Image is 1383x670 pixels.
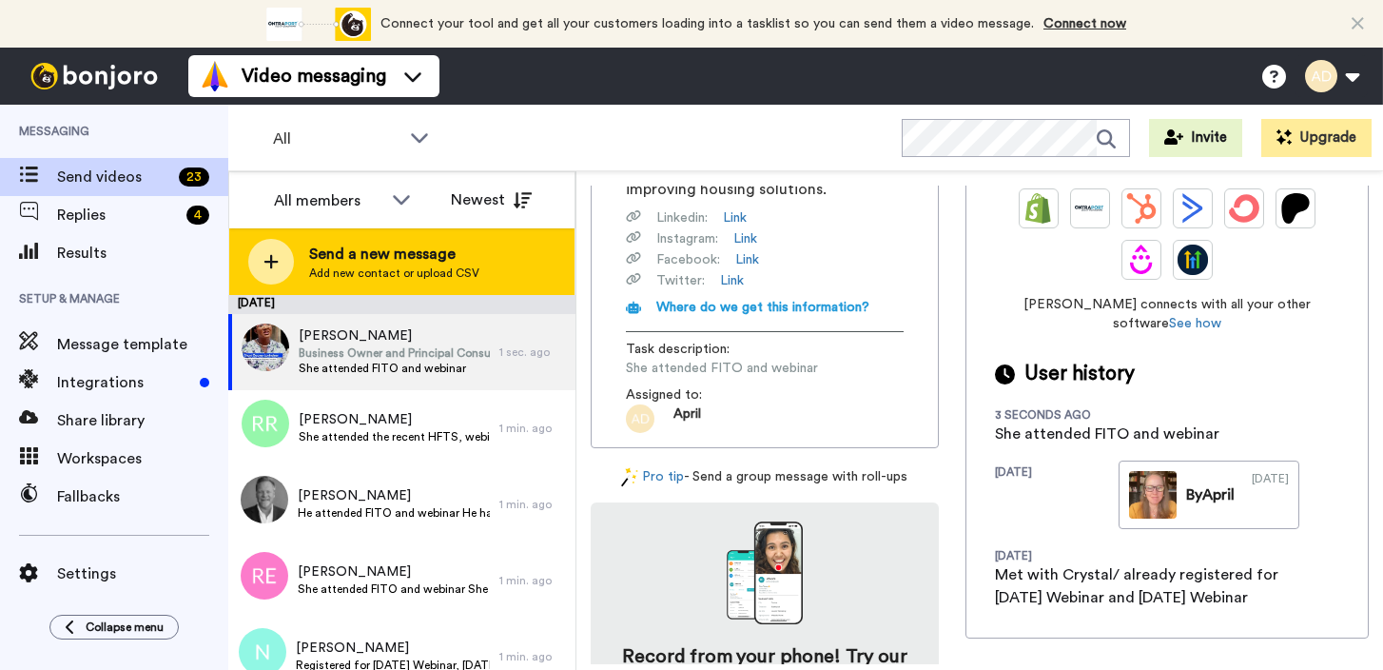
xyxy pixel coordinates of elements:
[995,548,1119,563] div: [DATE]
[23,63,166,89] img: bj-logo-header-white.svg
[57,371,192,394] span: Integrations
[57,409,228,432] span: Share library
[1178,245,1208,275] img: GoHighLevel
[186,206,209,225] div: 4
[57,333,228,356] span: Message template
[57,562,228,585] span: Settings
[720,271,744,290] a: Link
[723,208,747,227] a: Link
[179,167,209,187] div: 23
[242,324,289,371] img: 16b038cd-6546-46b1-a1c0-fcdc82d2f650.jpg
[499,649,566,664] div: 1 min. ago
[380,17,1034,30] span: Connect your tool and get all your customers loading into a tasklist so you can send them a video...
[299,410,490,429] span: [PERSON_NAME]
[1252,471,1289,519] div: [DATE]
[437,181,546,219] button: Newest
[1126,193,1157,224] img: Hubspot
[299,429,490,444] span: She attended the recent HFTS, webinar and FITO
[309,266,479,281] span: Add new contact or upload CSV
[49,615,179,640] button: Collapse menu
[621,467,684,487] a: Pro tip
[241,552,288,600] img: re.png
[656,229,718,248] span: Instagram :
[1043,17,1126,30] a: Connect now
[499,345,566,360] div: 1 sec. ago
[57,485,228,508] span: Fallbacks
[309,243,479,266] span: Send a new message
[298,505,490,521] span: He attended FITO and webinar He had a FITO call with APril
[266,8,371,41] div: animation
[228,295,575,314] div: [DATE]
[299,326,490,345] span: [PERSON_NAME]
[298,581,490,597] span: She attended FITO and webinar She had a FITO call with April
[296,639,490,658] span: [PERSON_NAME]
[1169,317,1221,330] a: See how
[626,385,759,404] span: Assigned to:
[591,467,939,487] div: - Send a group message with roll-ups
[1023,193,1054,224] img: Shopify
[995,464,1119,529] div: [DATE]
[995,295,1339,333] span: [PERSON_NAME] connects with all your other software
[298,562,490,581] span: [PERSON_NAME]
[995,563,1299,609] div: Met with Crystal/ already registered for [DATE] Webinar and [DATE] Webinar
[1280,193,1311,224] img: Patreon
[273,128,400,150] span: All
[499,421,566,436] div: 1 min. ago
[274,189,382,212] div: All members
[995,407,1119,423] div: 3 seconds ago
[626,340,759,359] span: Task description :
[735,250,759,269] a: Link
[995,423,1219,445] div: She attended FITO and webinar
[656,301,869,314] span: Where do we get this information?
[299,345,490,361] span: Business Owner and Principal Consultant
[656,250,720,269] span: Facebook :
[200,61,230,91] img: vm-color.svg
[299,361,490,376] span: She attended FITO and webinar
[1149,119,1242,157] button: Invite
[1024,360,1135,388] span: User history
[499,573,566,588] div: 1 min. ago
[86,620,164,635] span: Collapse menu
[1261,119,1372,157] button: Upgrade
[1186,483,1235,506] div: By April
[57,204,179,227] span: Replies
[241,476,288,523] img: 4a787d81-ac08-4fbf-beae-ddc3bf2ac3f7.jpg
[727,522,803,624] img: download
[499,497,566,512] div: 1 min. ago
[1229,193,1259,224] img: ConvertKit
[57,242,228,265] span: Results
[656,271,705,290] span: Twitter :
[1178,193,1208,224] img: ActiveCampaign
[298,486,490,505] span: [PERSON_NAME]
[656,208,708,227] span: Linkedin :
[1129,471,1177,519] img: 2164ddb7-8259-465c-884b-97af7467bee0-thumb.jpg
[242,63,386,89] span: Video messaging
[242,400,289,447] img: rr.png
[1075,193,1105,224] img: Ontraport
[673,404,701,433] span: April
[733,229,757,248] a: Link
[626,359,818,378] span: She attended FITO and webinar
[1126,245,1157,275] img: Drip
[1119,461,1299,529] a: ByApril[DATE]
[626,404,654,433] img: ad.png
[621,467,638,487] img: magic-wand.svg
[57,166,171,188] span: Send videos
[57,447,228,470] span: Workspaces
